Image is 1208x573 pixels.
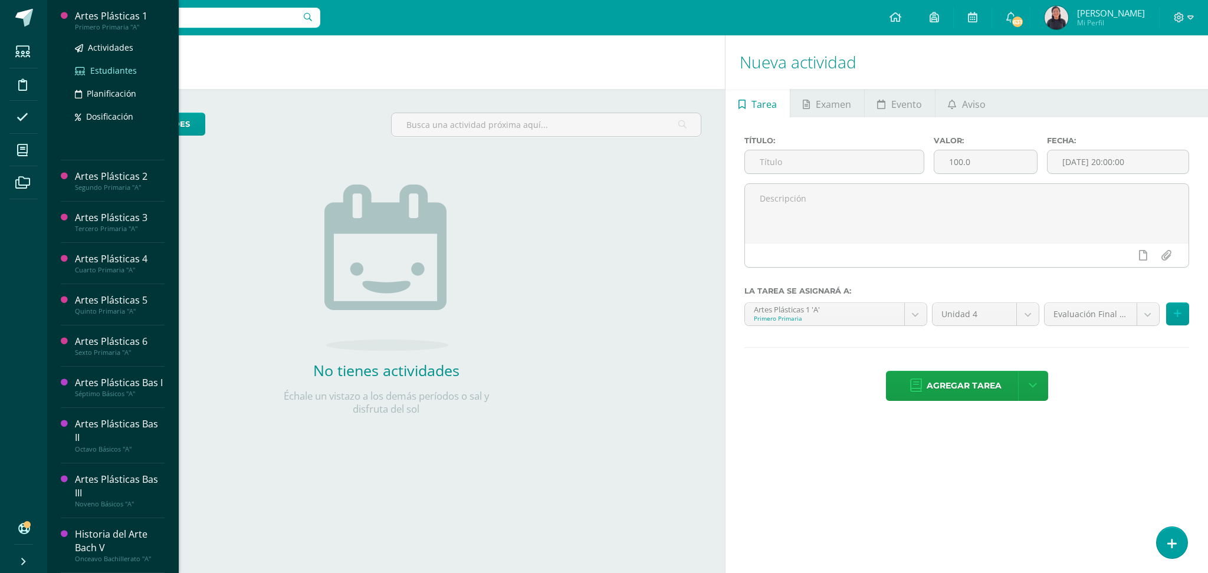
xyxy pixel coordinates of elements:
h2: No tienes actividades [268,360,504,380]
a: Artes Plásticas 6Sexto Primaria "A" [75,335,165,357]
span: Evento [891,90,922,118]
span: Actividades [88,42,133,53]
span: Aviso [962,90,986,118]
div: Artes Plásticas 1 [75,9,165,23]
input: Puntos máximos [934,150,1037,173]
a: Actividades [75,41,165,54]
div: Quinto Primaria "A" [75,307,165,315]
img: no_activities.png [324,185,448,351]
a: Artes Plásticas 2Segundo Primaria "A" [75,170,165,192]
div: Séptimo Básicos "A" [75,390,165,398]
div: Artes Plásticas 1 'A' [754,303,895,314]
a: Artes Plásticas 5Quinto Primaria "A" [75,294,165,315]
div: Onceavo Bachillerato "A" [75,555,165,563]
div: Artes Plásticas Bas III [75,473,165,500]
div: Artes Plásticas Bas II [75,417,165,444]
h1: Nueva actividad [740,35,1194,89]
a: Evaluación Final Unidad 1 (20.0%) [1045,303,1159,325]
input: Busca una actividad próxima aquí... [392,113,701,136]
div: Artes Plásticas 2 [75,170,165,183]
label: Valor: [934,136,1038,145]
div: Artes Plásticas Bas I [75,376,165,390]
a: Artes Plásticas Bas ISéptimo Básicos "A" [75,376,165,398]
span: Evaluación Final Unidad 1 (20.0%) [1053,303,1128,325]
a: Historia del Arte Bach VOnceavo Bachillerato "A" [75,528,165,563]
div: Segundo Primaria "A" [75,183,165,192]
div: Primero Primaria [754,314,895,322]
a: Artes Plásticas 1Primero Primaria "A" [75,9,165,31]
span: Tarea [751,90,777,118]
a: Dosificación [75,110,165,123]
span: Dosificación [86,111,133,122]
div: Artes Plásticas 3 [75,211,165,225]
img: 67078d01e56025b9630a76423ab6604b.png [1045,6,1068,29]
label: Fecha: [1047,136,1189,145]
span: Agregar tarea [927,371,1002,400]
span: Estudiantes [90,65,137,76]
a: Examen [790,89,864,117]
span: [PERSON_NAME] [1077,7,1145,19]
label: La tarea se asignará a: [744,286,1189,295]
a: Aviso [935,89,999,117]
p: Échale un vistazo a los demás períodos o sal y disfruta del sol [268,390,504,416]
a: Artes Plásticas 3Tercero Primaria "A" [75,211,165,233]
label: Título: [744,136,924,145]
input: Busca un usuario... [55,8,320,28]
input: Título [745,150,924,173]
div: Octavo Básicos "A" [75,445,165,453]
div: Primero Primaria "A" [75,23,165,31]
span: Planificación [87,88,136,99]
div: Historia del Arte Bach V [75,528,165,555]
a: Unidad 4 [933,303,1039,325]
a: Planificación [75,87,165,100]
a: Tarea [726,89,789,117]
span: Examen [816,90,851,118]
div: Cuarto Primaria "A" [75,266,165,274]
a: Artes Plásticas Bas IIOctavo Básicos "A" [75,417,165,453]
span: Mi Perfil [1077,18,1145,28]
input: Fecha de entrega [1048,150,1189,173]
div: Sexto Primaria "A" [75,348,165,357]
a: Evento [865,89,935,117]
div: Artes Plásticas 4 [75,252,165,266]
div: Noveno Básicos "A" [75,500,165,508]
a: Artes Plásticas 4Cuarto Primaria "A" [75,252,165,274]
div: Tercero Primaria "A" [75,225,165,233]
h1: Actividades [61,35,711,89]
a: Artes Plásticas 1 'A'Primero Primaria [745,303,926,325]
a: Estudiantes [75,64,165,77]
div: Artes Plásticas 6 [75,335,165,348]
span: 631 [1011,15,1024,28]
a: Artes Plásticas Bas IIINoveno Básicos "A" [75,473,165,508]
span: Unidad 4 [941,303,1007,325]
div: Artes Plásticas 5 [75,294,165,307]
